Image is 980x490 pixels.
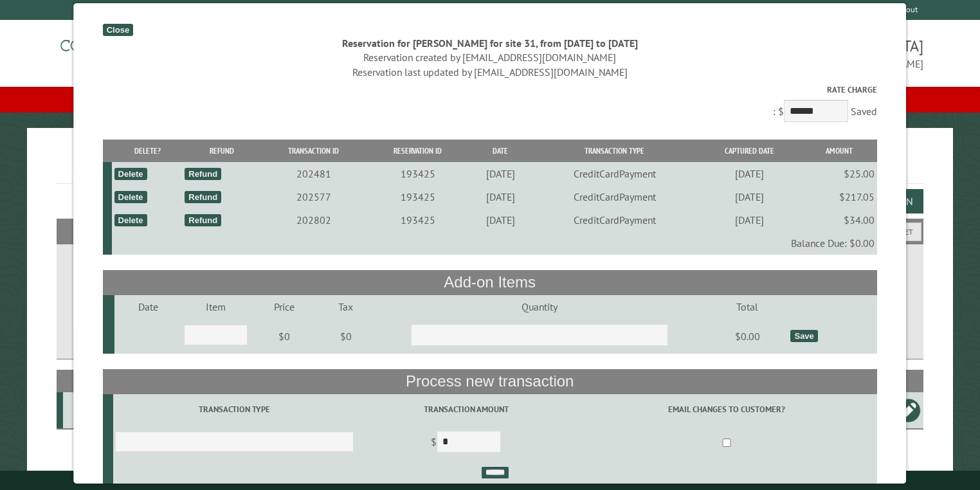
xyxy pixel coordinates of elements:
th: Captured Date [698,140,802,162]
th: Delete? [113,140,183,162]
h1: Reservations [57,149,924,184]
td: CreditCardPayment [532,185,697,208]
td: CreditCardPayment [532,162,697,185]
th: Process new transaction [103,369,877,394]
td: 202577 [260,185,367,208]
td: $0.00 [707,318,789,354]
th: Amount [801,140,876,162]
td: $34.00 [801,208,876,231]
td: CreditCardPayment [532,208,697,231]
div: Save [791,330,818,342]
td: $0 [320,318,373,354]
td: Quantity [372,295,706,318]
div: Delete [114,168,147,180]
td: 193425 [367,185,469,208]
img: Campground Commander [57,25,217,75]
div: Reservation created by [EMAIL_ADDRESS][DOMAIN_NAME] [103,50,877,64]
div: Refund [185,191,222,203]
th: Transaction ID [260,140,367,162]
th: Transaction Type [532,140,697,162]
td: 193425 [367,162,469,185]
div: Close [103,24,133,36]
td: Tax [320,295,373,318]
div: Refund [185,168,222,180]
td: $0 [250,318,320,354]
label: Transaction Type [115,403,354,415]
div: : $ [103,84,877,125]
td: 202481 [260,162,367,185]
td: Balance Due: $0.00 [113,231,877,255]
td: $25.00 [801,162,876,185]
label: Email changes to customer? [579,403,875,415]
td: [DATE] [469,208,532,231]
td: Total [707,295,789,318]
td: [DATE] [469,185,532,208]
div: Delete [114,191,147,203]
td: [DATE] [469,162,532,185]
th: Add-on Items [103,270,877,295]
span: Saved [851,105,877,118]
td: $217.05 [801,185,876,208]
td: [DATE] [698,185,802,208]
th: Date [469,140,532,162]
td: [DATE] [698,162,802,185]
td: 193425 [367,208,469,231]
h2: Filters [57,219,924,243]
th: Refund [183,140,260,162]
td: 202802 [260,208,367,231]
div: Reservation last updated by [EMAIL_ADDRESS][DOMAIN_NAME] [103,65,877,79]
label: Transaction Amount [358,403,575,415]
div: Refund [185,214,222,226]
div: 31 [68,404,112,417]
th: Site [63,370,114,392]
label: Rate Charge [103,84,877,96]
small: © Campground Commander LLC. All rights reserved. [417,476,563,484]
div: Delete [114,214,147,226]
div: Reservation for [PERSON_NAME] for site 31, from [DATE] to [DATE] [103,36,877,50]
td: [DATE] [698,208,802,231]
td: Price [250,295,320,318]
td: $ [356,425,577,461]
th: Reservation ID [367,140,469,162]
td: Date [114,295,182,318]
td: Item [182,295,250,318]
